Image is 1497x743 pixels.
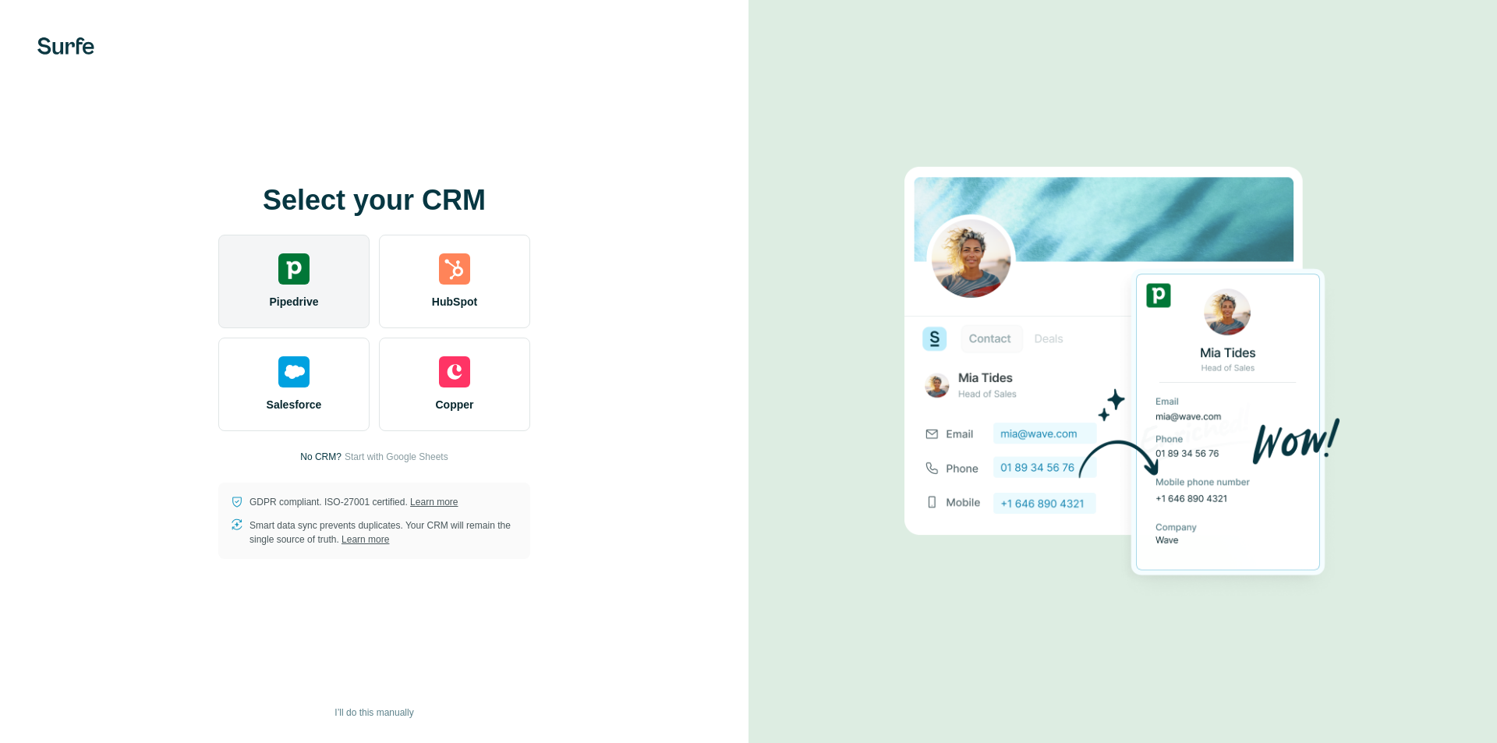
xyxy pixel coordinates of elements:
[410,497,458,508] a: Learn more
[249,518,518,547] p: Smart data sync prevents duplicates. Your CRM will remain the single source of truth.
[436,397,474,412] span: Copper
[278,356,310,387] img: salesforce's logo
[249,495,458,509] p: GDPR compliant. ISO-27001 certified.
[432,294,477,310] span: HubSpot
[267,397,322,412] span: Salesforce
[439,356,470,387] img: copper's logo
[904,140,1341,603] img: PIPEDRIVE image
[439,253,470,285] img: hubspot's logo
[300,450,342,464] p: No CRM?
[345,450,448,464] button: Start with Google Sheets
[269,294,318,310] span: Pipedrive
[324,701,424,724] button: I’ll do this manually
[278,253,310,285] img: pipedrive's logo
[342,534,389,545] a: Learn more
[334,706,413,720] span: I’ll do this manually
[37,37,94,55] img: Surfe's logo
[218,185,530,216] h1: Select your CRM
